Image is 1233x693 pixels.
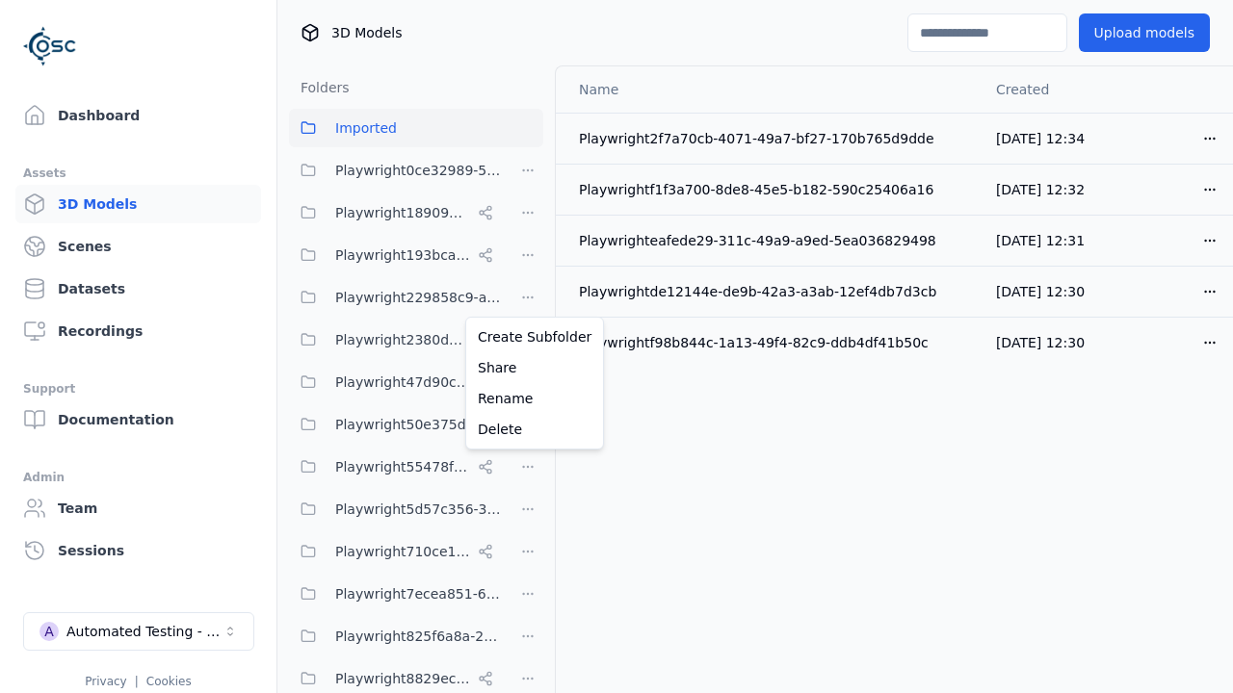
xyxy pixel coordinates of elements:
a: Delete [470,414,599,445]
a: Rename [470,383,599,414]
a: Create Subfolder [470,321,599,352]
a: Share [470,352,599,383]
